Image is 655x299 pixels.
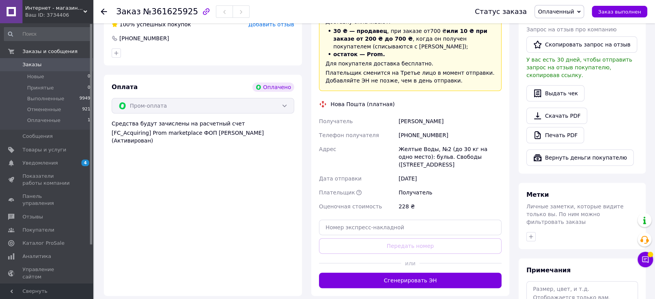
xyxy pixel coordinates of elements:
[526,149,634,166] button: Вернуть деньги покупателю
[88,117,90,124] span: 1
[526,266,571,274] span: Примечания
[319,203,382,210] span: Оценочная стоимость
[401,259,419,267] span: или
[88,84,90,91] span: 0
[526,85,584,101] button: Выдать чек
[22,227,54,234] span: Покупатели
[112,83,138,91] span: Оплата
[27,106,61,113] span: Отмененные
[319,146,336,152] span: Адрес
[526,26,617,33] span: Запрос на отзыв про компанию
[119,34,170,42] div: [PHONE_NUMBER]
[319,132,379,138] span: Телефон получателя
[526,127,584,143] a: Печать PDF
[27,84,54,91] span: Принятые
[112,120,294,144] div: Средства будут зачислены на расчетный счет
[22,193,72,207] span: Панель управления
[526,36,637,53] button: Скопировать запрос на отзыв
[27,95,64,102] span: Выполненные
[4,27,91,41] input: Поиск
[112,21,191,28] div: успешных покупок
[333,51,385,57] span: остаток — Prom.
[319,118,353,124] span: Получатель
[22,266,72,280] span: Управление сайтом
[116,7,141,16] span: Заказ
[22,213,43,220] span: Отзывы
[22,173,72,187] span: Показатели работы компании
[397,142,503,172] div: Желтые Воды, №2 (до 30 кг на одно место): бульв. Свободы ([STREET_ADDRESS]
[397,186,503,199] div: Получатель
[25,12,93,19] div: Ваш ID: 3734406
[27,73,44,80] span: Новые
[526,108,587,124] a: Скачать PDF
[329,100,396,108] div: Нова Пошта (платная)
[22,61,41,68] span: Заказы
[475,8,527,15] div: Статус заказа
[88,73,90,80] span: 0
[22,160,58,167] span: Уведомления
[248,21,294,27] span: Добавить отзыв
[526,57,632,78] span: У вас есть 30 дней, чтобы отправить запрос на отзыв покупателю, скопировав ссылку.
[22,240,64,247] span: Каталог ProSale
[319,220,502,235] input: Номер экспресс-накладной
[252,82,294,92] div: Оплачено
[22,133,53,140] span: Сообщения
[81,160,89,166] span: 4
[598,9,641,15] span: Заказ выполнен
[27,117,60,124] span: Оплаченные
[82,106,90,113] span: 921
[319,175,362,182] span: Дата отправки
[319,273,502,288] button: Сгенерировать ЭН
[397,199,503,213] div: 228 ₴
[538,9,574,15] span: Оплаченный
[79,95,90,102] span: 9949
[22,48,78,55] span: Заказы и сообщения
[319,189,355,196] span: Плательщик
[101,8,107,15] div: Вернуться назад
[526,203,624,225] span: Личные заметки, которые видите только вы. По ним можно фильтровать заказы
[25,5,83,12] span: Интернет - магазин MedTek
[326,60,495,67] div: Для покупателя доставка бесплатно.
[397,114,503,128] div: [PERSON_NAME]
[112,129,294,144] div: [FC_Acquiring] Prom marketplace ФОП [PERSON_NAME] (Активирован)
[326,69,495,84] div: Плательщик сменится на Третье лицо в момент отправки. Добавляйте ЭН не позже, чем в день отправки.
[143,7,198,16] span: №361625925
[333,28,387,34] span: 30 ₴ — продавец
[526,191,549,198] span: Метки
[119,21,135,27] span: 100%
[22,146,66,153] span: Товары и услуги
[22,253,51,260] span: Аналитика
[397,172,503,186] div: [DATE]
[638,252,653,267] button: Чат с покупателем
[592,6,647,17] button: Заказ выполнен
[326,27,495,50] li: , при заказе от 700 ₴ , когда он получен покупателем (списываются с [PERSON_NAME]);
[397,128,503,142] div: [PHONE_NUMBER]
